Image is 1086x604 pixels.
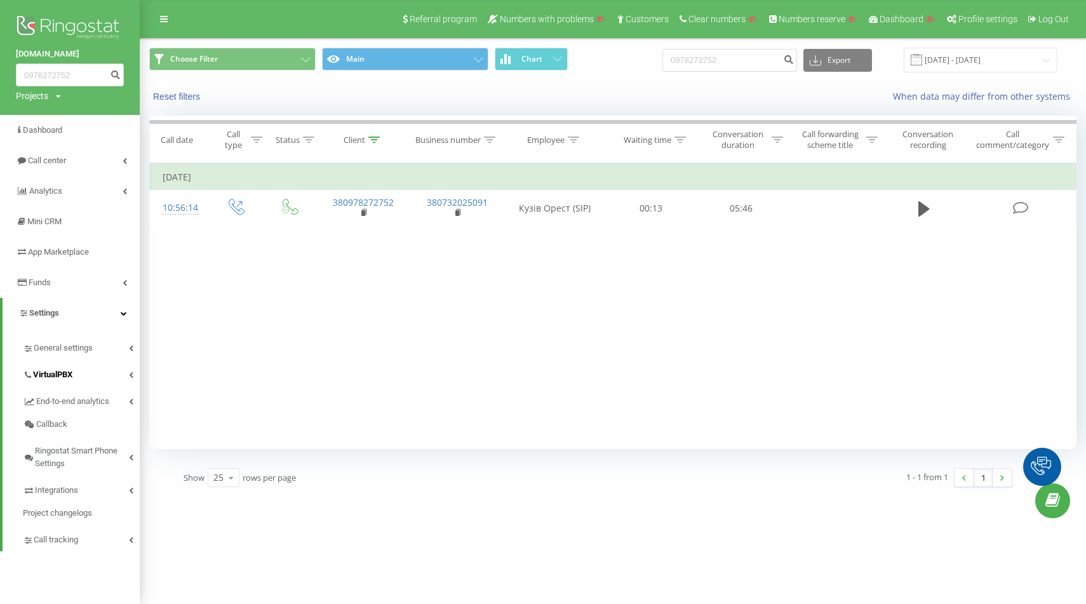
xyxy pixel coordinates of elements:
[527,135,565,145] div: Employee
[322,48,488,70] button: Main
[16,48,124,60] a: [DOMAIN_NAME]
[184,472,204,483] span: Show
[1038,14,1069,24] span: Log Out
[28,247,89,257] span: App Marketplace
[23,502,140,525] a: Project changelogs
[27,217,62,226] span: Mini CRM
[161,135,193,145] div: Call date
[35,445,129,470] span: Ringostat Smart Phone Settings
[495,48,568,70] button: Chart
[150,164,1076,190] td: [DATE]
[427,196,488,208] a: 380732025091
[415,135,481,145] div: Business number
[23,413,140,436] a: Callback
[23,125,62,135] span: Dashboard
[500,14,594,24] span: Numbers with problems
[23,386,140,413] a: End-to-end analytics
[149,91,206,102] button: Reset filters
[504,190,606,227] td: Кузів Орест (SIP)
[28,156,66,165] span: Call center
[521,55,542,64] span: Chart
[624,135,671,145] div: Waiting time
[16,90,48,102] div: Projects
[605,190,695,227] td: 00:13
[149,48,316,70] button: Choose Filter
[23,333,140,359] a: General settings
[880,14,923,24] span: Dashboard
[975,129,1050,151] div: Call comment/category
[688,14,746,24] span: Clear numbers
[798,129,862,151] div: Call forwarding scheme title
[170,54,218,64] span: Choose Filter
[906,471,948,483] div: 1 - 1 from 1
[344,135,365,145] div: Client
[243,472,296,483] span: rows per page
[974,469,993,487] a: 1
[34,342,93,354] span: General settings
[23,507,92,520] span: Project changelogs
[36,395,109,408] span: End-to-end analytics
[29,308,59,318] span: Settings
[218,129,247,151] div: Call type
[892,129,964,151] div: Conversation recording
[276,135,300,145] div: Status
[23,436,140,475] a: Ringostat Smart Phone Settings
[23,359,140,386] a: VirtualPBX
[626,14,669,24] span: Customers
[36,418,67,431] span: Callback
[707,129,768,151] div: Conversation duration
[213,471,224,484] div: 25
[33,368,72,381] span: VirtualPBX
[958,14,1017,24] span: Profile settings
[16,13,124,44] img: Ringostat logo
[3,298,140,328] a: Settings
[29,186,62,196] span: Analytics
[16,64,124,86] input: Search by number
[333,196,394,208] a: 380978272752
[23,475,140,502] a: Integrations
[35,484,78,497] span: Integrations
[893,90,1076,102] a: When data may differ from other systems
[696,190,786,227] td: 05:46
[779,14,845,24] span: Numbers reserve
[34,534,78,546] span: Call tracking
[803,49,872,72] button: Export
[163,196,195,220] div: 10:56:14
[662,49,797,72] input: Search by number
[23,525,140,551] a: Call tracking
[410,14,477,24] span: Referral program
[29,278,51,287] span: Funds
